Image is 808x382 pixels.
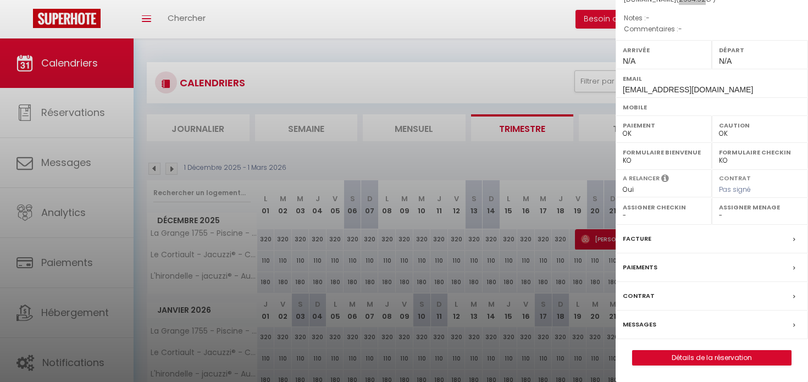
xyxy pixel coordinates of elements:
[719,147,801,158] label: Formulaire Checkin
[761,333,800,374] iframe: Chat
[623,102,801,113] label: Mobile
[624,24,800,35] p: Commentaires :
[9,4,42,37] button: Ouvrir le widget de chat LiveChat
[678,24,682,34] span: -
[719,45,801,56] label: Départ
[719,57,732,65] span: N/A
[719,202,801,213] label: Assigner Menage
[719,174,751,181] label: Contrat
[719,120,801,131] label: Caution
[623,290,655,302] label: Contrat
[623,319,656,330] label: Messages
[624,13,800,24] p: Notes :
[632,350,792,366] button: Détails de la réservation
[623,45,705,56] label: Arrivée
[623,120,705,131] label: Paiement
[623,233,651,245] label: Facture
[719,185,751,194] span: Pas signé
[623,73,801,84] label: Email
[623,262,657,273] label: Paiements
[661,174,669,186] i: Sélectionner OUI si vous souhaiter envoyer les séquences de messages post-checkout
[623,57,635,65] span: N/A
[623,147,705,158] label: Formulaire Bienvenue
[633,351,791,365] a: Détails de la réservation
[646,13,650,23] span: -
[623,174,660,183] label: A relancer
[623,85,753,94] span: [EMAIL_ADDRESS][DOMAIN_NAME]
[623,202,705,213] label: Assigner Checkin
